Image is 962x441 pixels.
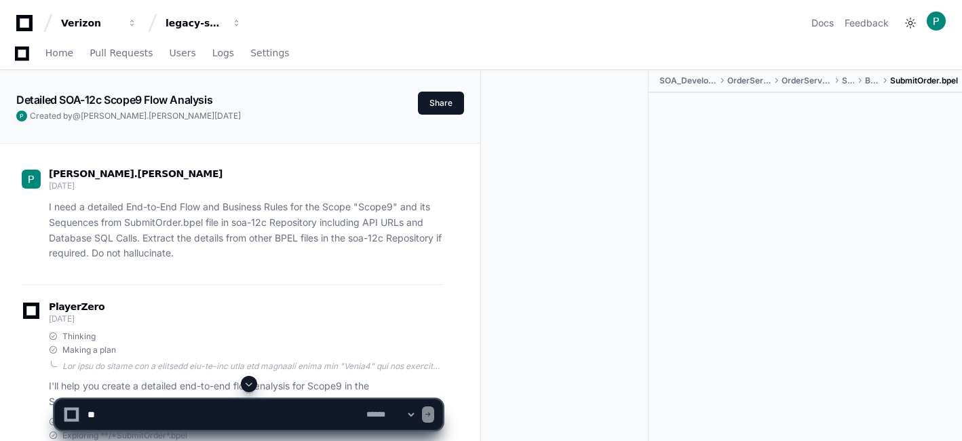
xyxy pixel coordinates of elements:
[61,16,119,30] div: Verizon
[22,170,41,189] img: ACg8ocLL3vXvdba5S5V7nChXuiKYjYAj5GQFF3QGVBb6etwgLiZA=s96-c
[727,75,771,86] span: OrderServices
[865,75,879,86] span: BPEL
[90,49,153,57] span: Pull Requests
[212,49,234,57] span: Logs
[73,111,81,121] span: @
[30,111,241,121] span: Created by
[62,331,96,342] span: Thinking
[170,49,196,57] span: Users
[659,75,716,86] span: SOA_Development
[81,111,214,121] span: [PERSON_NAME].[PERSON_NAME]
[90,38,153,69] a: Pull Requests
[56,11,142,35] button: Verizon
[45,38,73,69] a: Home
[49,180,74,191] span: [DATE]
[250,38,289,69] a: Settings
[250,49,289,57] span: Settings
[927,12,946,31] img: ACg8ocLL3vXvdba5S5V7nChXuiKYjYAj5GQFF3QGVBb6etwgLiZA=s96-c
[62,345,116,356] span: Making a plan
[418,92,464,115] button: Share
[160,11,247,35] button: legacy-services
[49,313,74,324] span: [DATE]
[214,111,241,121] span: [DATE]
[45,49,73,57] span: Home
[782,75,831,86] span: OrderServiceOS
[919,396,955,433] iframe: Open customer support
[49,168,223,179] span: [PERSON_NAME].[PERSON_NAME]
[62,361,442,372] div: Lor ipsu do sitame con a elitsedd eiu-te-inc utla etd magnaali enima min "Venia4" qui nos exercit...
[845,16,889,30] button: Feedback
[49,199,442,261] p: I need a detailed End-to-End Flow and Business Rules for the Scope "Scope9" and its Sequences fro...
[842,75,854,86] span: SOA
[811,16,834,30] a: Docs
[166,16,224,30] div: legacy-services
[16,93,212,107] app-text-character-animate: Detailed SOA-12c Scope9 Flow Analysis
[16,111,27,121] img: ACg8ocLL3vXvdba5S5V7nChXuiKYjYAj5GQFF3QGVBb6etwgLiZA=s96-c
[170,38,196,69] a: Users
[49,303,104,311] span: PlayerZero
[890,75,958,86] span: SubmitOrder.bpel
[212,38,234,69] a: Logs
